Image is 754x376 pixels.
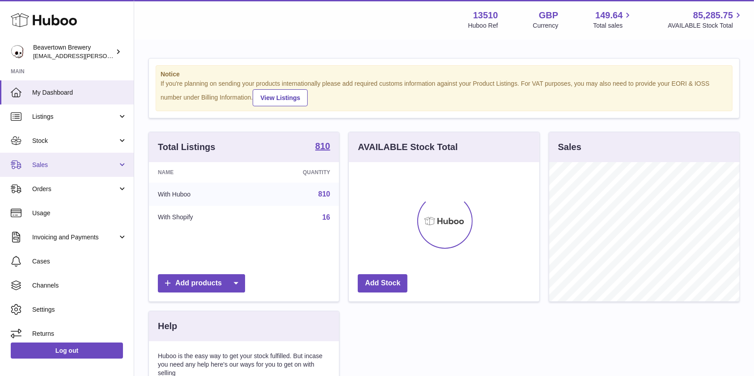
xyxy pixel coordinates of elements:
a: 810 [315,142,330,152]
a: Add products [158,274,245,292]
th: Quantity [251,162,339,183]
span: Sales [32,161,118,169]
a: View Listings [253,89,308,106]
a: 16 [322,213,330,221]
span: Channels [32,281,127,290]
div: Beavertown Brewery [33,43,114,60]
a: 85,285.75 AVAILABLE Stock Total [668,9,743,30]
div: Currency [533,21,559,30]
span: Total sales [593,21,633,30]
span: Listings [32,113,118,121]
span: Stock [32,137,118,145]
span: 85,285.75 [693,9,733,21]
a: 149.64 Total sales [593,9,633,30]
a: 810 [318,190,330,198]
strong: 13510 [473,9,498,21]
td: With Huboo [149,183,251,206]
strong: 810 [315,142,330,150]
span: Usage [32,209,127,217]
a: Log out [11,343,123,359]
th: Name [149,162,251,183]
span: AVAILABLE Stock Total [668,21,743,30]
div: Huboo Ref [468,21,498,30]
img: kit.lowe@beavertownbrewery.co.uk [11,45,24,58]
span: Cases [32,257,127,266]
td: With Shopify [149,206,251,229]
span: Returns [32,330,127,338]
strong: Notice [161,70,728,79]
span: My Dashboard [32,88,127,97]
h3: AVAILABLE Stock Total [358,141,457,153]
strong: GBP [539,9,558,21]
div: If you're planning on sending your products internationally please add required customs informati... [161,79,728,106]
span: Invoicing and Payments [32,233,118,242]
h3: Sales [558,141,581,153]
span: [EMAIL_ADDRESS][PERSON_NAME][DOMAIN_NAME] [33,52,179,59]
h3: Help [158,320,177,332]
span: 149.64 [595,9,623,21]
span: Orders [32,185,118,193]
h3: Total Listings [158,141,216,153]
span: Settings [32,305,127,314]
a: Add Stock [358,274,407,292]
